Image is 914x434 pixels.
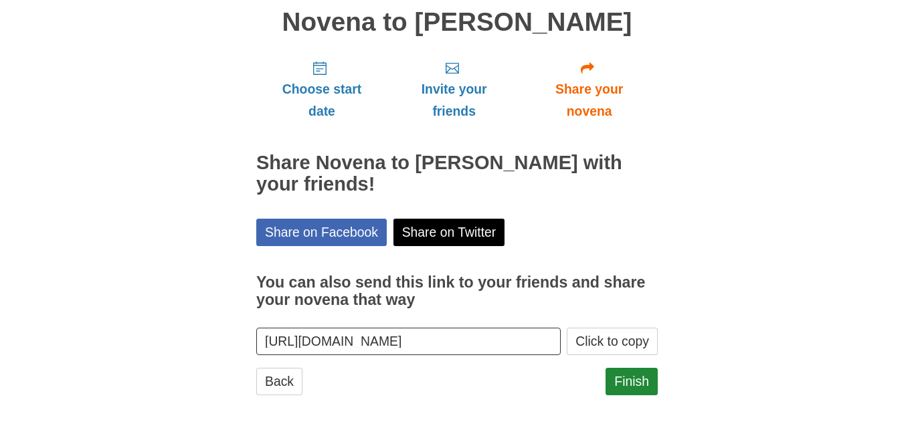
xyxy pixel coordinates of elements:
a: Share your novena [521,49,658,129]
button: Click to copy [567,328,658,355]
a: Invite your friends [387,49,521,129]
h1: Novena to [PERSON_NAME] [256,8,658,37]
span: Choose start date [270,78,374,122]
span: Share your novena [534,78,644,122]
a: Finish [606,368,658,395]
a: Share on Twitter [393,219,505,246]
a: Back [256,368,302,395]
a: Choose start date [256,49,387,129]
span: Invite your friends [401,78,507,122]
a: Share on Facebook [256,219,387,246]
h3: You can also send this link to your friends and share your novena that way [256,274,658,308]
h2: Share Novena to [PERSON_NAME] with your friends! [256,152,658,195]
